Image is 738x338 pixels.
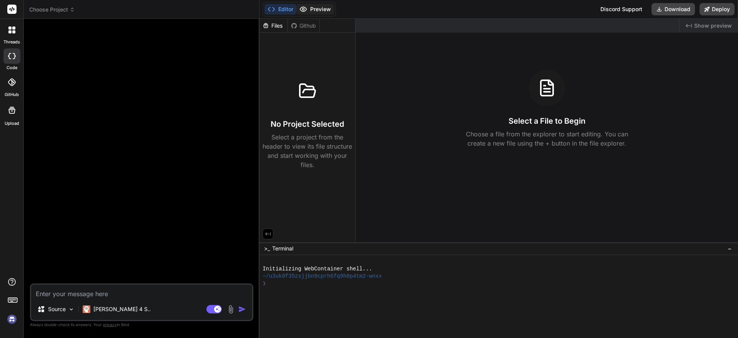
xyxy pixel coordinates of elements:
[509,116,585,126] h3: Select a File to Begin
[30,321,253,328] p: Always double-check its answers. Your in Bind
[728,245,732,252] span: −
[263,133,352,169] p: Select a project from the header to view its file structure and start working with your files.
[264,4,296,15] button: Editor
[68,306,75,313] img: Pick Models
[271,119,344,129] h3: No Project Selected
[272,245,293,252] span: Terminal
[29,6,75,13] span: Choose Project
[259,22,288,30] div: Files
[238,305,246,313] img: icon
[288,22,319,30] div: Github
[7,65,17,71] label: code
[461,129,633,148] p: Choose a file from the explorer to start editing. You can create a new file using the + button in...
[83,305,90,313] img: Claude 4 Sonnet
[596,3,647,15] div: Discord Support
[700,3,735,15] button: Deploy
[263,280,266,287] span: ❯
[263,273,382,280] span: ~/u3uk0f35zsjjbn9cprh6fq9h0p4tm2-wnxx
[48,305,66,313] p: Source
[93,305,151,313] p: [PERSON_NAME] 4 S..
[5,91,19,98] label: GitHub
[5,313,18,326] img: signin
[5,120,19,127] label: Upload
[652,3,695,15] button: Download
[694,22,732,30] span: Show preview
[264,245,270,252] span: >_
[296,4,334,15] button: Preview
[226,305,235,314] img: attachment
[263,265,372,273] span: Initializing WebContainer shell...
[103,322,117,327] span: privacy
[3,39,20,45] label: threads
[726,242,733,255] button: −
